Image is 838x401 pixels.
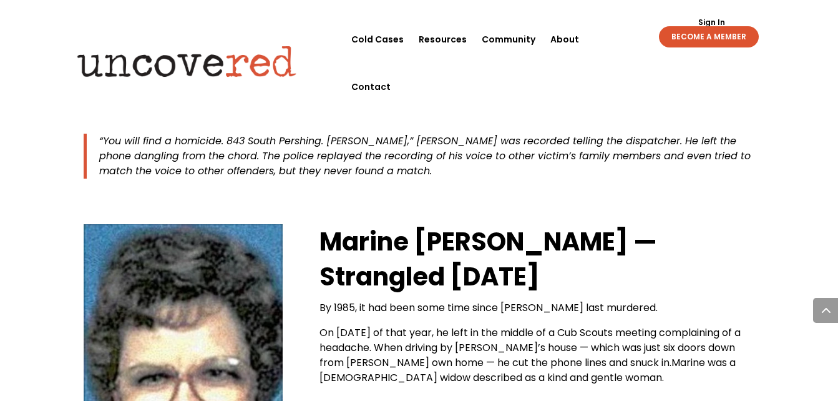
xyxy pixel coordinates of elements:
span: Marine was a [DEMOGRAPHIC_DATA] widow described as a kind and gentle woman. [319,355,736,385]
strong: Marine [PERSON_NAME] — Strangled [DATE] [319,224,657,294]
a: Sign In [691,19,732,26]
span: By 1985, it had been some time since [PERSON_NAME] last murdered. [319,300,658,315]
a: Community [482,16,535,63]
a: Resources [419,16,467,63]
a: About [550,16,579,63]
span: “You will find a homicide. 843 South Pershing. [PERSON_NAME],” [PERSON_NAME] was recorded telling... [99,134,751,178]
img: Uncovered logo [67,37,307,86]
span: A day after the murder, [PERSON_NAME] found a phone booth and reported the murder of [PERSON_NAME... [84,91,754,121]
a: Cold Cases [351,16,404,63]
a: BECOME A MEMBER [659,26,759,47]
a: Contact [351,63,391,111]
span: On [DATE] of that year, he left in the middle of a Cub Scouts meeting complaining of a headache. ... [319,325,741,370]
